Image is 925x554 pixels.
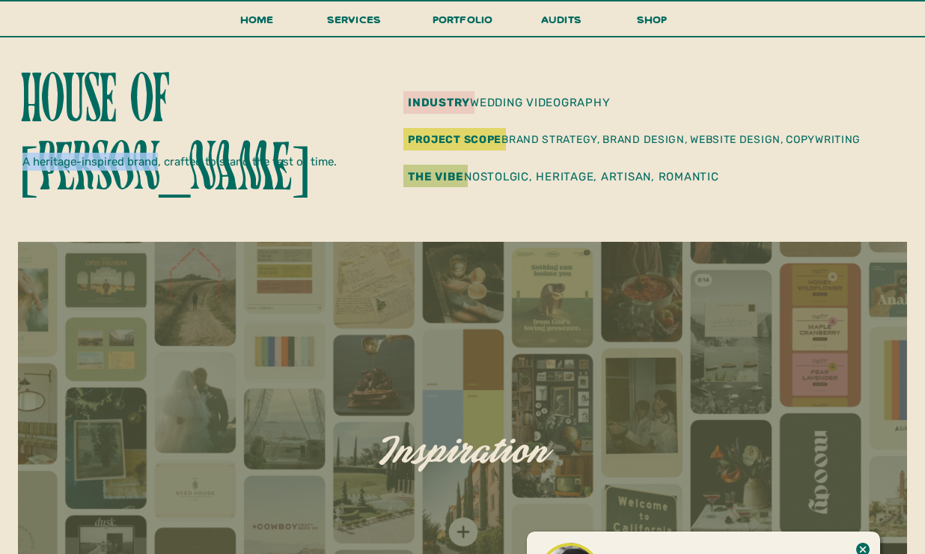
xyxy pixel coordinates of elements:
[539,10,584,36] a: audits
[427,10,498,37] a: portfolio
[327,12,382,26] span: services
[408,96,470,109] b: industry
[616,10,688,36] a: shop
[271,433,654,472] p: Inspiration
[408,170,464,183] b: The Vibe
[18,68,344,134] p: house of [PERSON_NAME]
[408,94,746,109] p: wedding videography
[233,10,280,37] a: Home
[408,130,909,153] p: Brand Strategy, Brand Design, Website Design, Copywriting
[408,133,501,146] b: Project Scope
[323,10,385,37] a: services
[22,153,358,176] p: A heritage-inspired brand, crafted to stand the test of time.
[408,168,863,190] p: nostolgic, heritage, artisan, romantic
